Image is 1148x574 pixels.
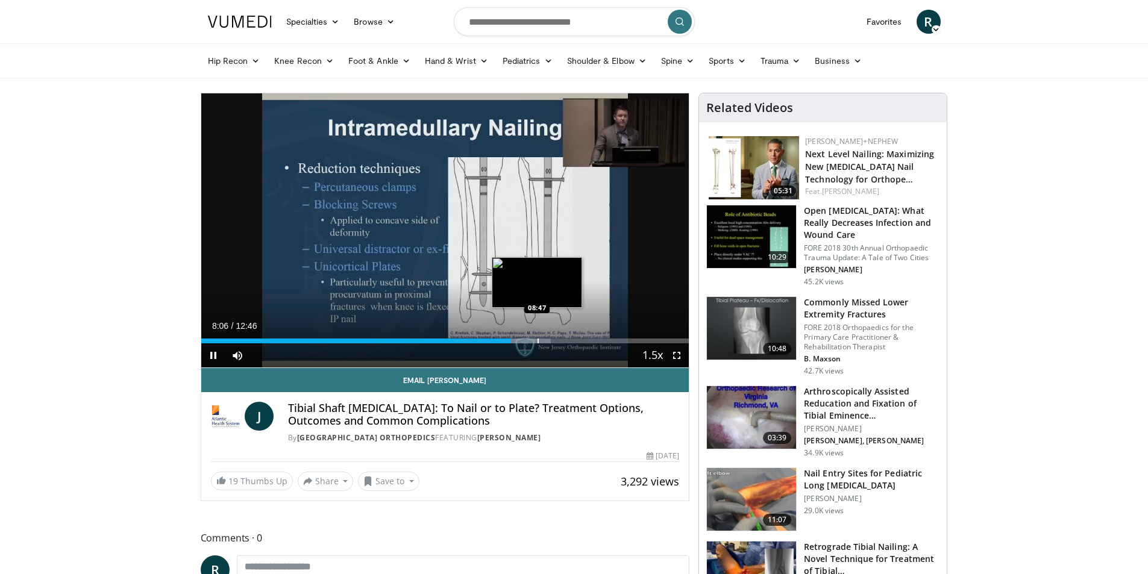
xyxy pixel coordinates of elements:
video-js: Video Player [201,93,689,368]
p: 42.7K views [804,366,844,376]
a: Trauma [753,49,808,73]
p: FORE 2018 30th Annual Orthopaedic Trauma Update: A Tale of Two Cities [804,243,939,263]
span: 3,292 views [621,474,679,488]
p: FORE 2018 Orthopaedics for the Primary Care Practitioner & Rehabilitation Therapist [804,323,939,352]
p: [PERSON_NAME] [804,494,939,504]
img: 321592_0000_1.png.150x105_q85_crop-smart_upscale.jpg [707,386,796,449]
p: 34.9K views [804,448,844,458]
span: 8:06 [212,321,228,331]
a: 19 Thumbs Up [211,472,293,490]
h3: Commonly Missed Lower Extremity Fractures [804,296,939,320]
a: Hand & Wrist [418,49,495,73]
span: 10:48 [763,343,792,355]
p: [PERSON_NAME] [804,424,939,434]
span: 12:46 [236,321,257,331]
a: Pediatrics [495,49,560,73]
h4: Related Videos [706,101,793,115]
div: Feat. [805,186,937,197]
div: [DATE] [647,451,679,461]
img: f5bb47d0-b35c-4442-9f96-a7b2c2350023.150x105_q85_crop-smart_upscale.jpg [709,136,799,199]
span: 03:39 [763,432,792,444]
a: Shoulder & Elbow [560,49,654,73]
button: Fullscreen [665,343,689,367]
p: B. Maxson [804,354,939,364]
span: Comments 0 [201,530,690,546]
img: VuMedi Logo [208,16,272,28]
a: Browse [347,10,402,34]
img: Morristown Medical Center Orthopedics [211,402,240,431]
a: 03:39 Arthroscopically Assisted Reducation and Fixation of Tibial Eminence… [PERSON_NAME] [PERSON... [706,385,939,458]
a: Specialties [279,10,347,34]
span: 05:31 [770,186,796,196]
a: Foot & Ankle [341,49,418,73]
p: 29.0K views [804,506,844,516]
button: Save to [358,472,419,491]
input: Search topics, interventions [454,7,695,36]
a: [PERSON_NAME] [477,432,541,443]
a: [GEOGRAPHIC_DATA] Orthopedics [297,432,436,443]
a: 10:29 Open [MEDICAL_DATA]: What Really Decreases Infection and Wound Care FORE 2018 30th Annual O... [706,205,939,287]
button: Share [298,472,354,491]
a: Next Level Nailing: Maximizing New [MEDICAL_DATA] Nail Technology for Orthope… [805,148,934,185]
img: d5ySKFN8UhyXrjO34xMDoxOjA4MTsiGN_2.150x105_q85_crop-smart_upscale.jpg [707,468,796,531]
a: Hip Recon [201,49,268,73]
button: Mute [225,343,249,367]
h3: Arthroscopically Assisted Reducation and Fixation of Tibial Eminence… [804,385,939,422]
img: image.jpeg [492,257,582,308]
a: Email [PERSON_NAME] [201,368,689,392]
img: 4aa379b6-386c-4fb5-93ee-de5617843a87.150x105_q85_crop-smart_upscale.jpg [707,297,796,360]
button: Pause [201,343,225,367]
a: Favorites [859,10,909,34]
a: [PERSON_NAME]+Nephew [805,136,898,146]
span: 11:07 [763,514,792,526]
a: Spine [654,49,701,73]
a: Sports [701,49,753,73]
div: By FEATURING [288,432,680,443]
div: Progress Bar [201,338,689,343]
span: 19 [228,475,238,487]
button: Playback Rate [641,343,665,367]
span: / [231,321,234,331]
p: 45.2K views [804,277,844,287]
a: J [245,402,274,431]
h3: Open [MEDICAL_DATA]: What Really Decreases Infection and Wound Care [804,205,939,241]
a: 05:31 [709,136,799,199]
p: [PERSON_NAME], [PERSON_NAME] [804,436,939,446]
a: 11:07 Nail Entry Sites for Pediatric Long [MEDICAL_DATA] [PERSON_NAME] 29.0K views [706,467,939,531]
h3: Nail Entry Sites for Pediatric Long [MEDICAL_DATA] [804,467,939,491]
a: Business [808,49,869,73]
span: 10:29 [763,251,792,263]
img: ded7be61-cdd8-40fc-98a3-de551fea390e.150x105_q85_crop-smart_upscale.jpg [707,205,796,268]
a: 10:48 Commonly Missed Lower Extremity Fractures FORE 2018 Orthopaedics for the Primary Care Pract... [706,296,939,376]
a: [PERSON_NAME] [822,186,879,196]
h4: Tibial Shaft [MEDICAL_DATA]: To Nail or to Plate? Treatment Options, Outcomes and Common Complica... [288,402,680,428]
p: [PERSON_NAME] [804,265,939,275]
a: Knee Recon [267,49,341,73]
